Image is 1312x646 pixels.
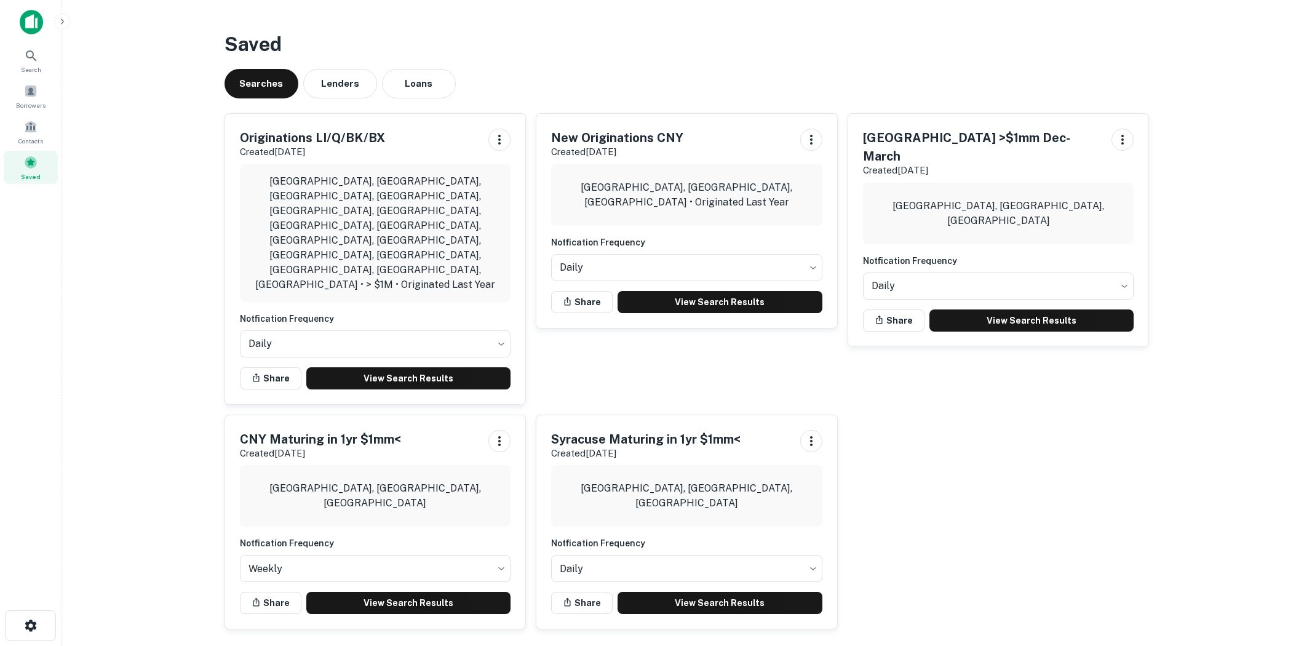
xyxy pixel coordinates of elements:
a: Search [4,44,58,77]
a: View Search Results [618,291,822,313]
p: Created [DATE] [240,446,401,461]
a: View Search Results [306,367,511,389]
h6: Notfication Frequency [551,536,822,550]
h5: New Originations CNY [551,129,683,147]
span: Search [21,65,41,74]
p: [GEOGRAPHIC_DATA], [GEOGRAPHIC_DATA], [GEOGRAPHIC_DATA] [561,481,813,511]
h5: Originations LI/Q/BK/BX [240,129,385,147]
button: Share [863,309,924,332]
p: [GEOGRAPHIC_DATA], [GEOGRAPHIC_DATA], [GEOGRAPHIC_DATA] • Originated Last Year [561,180,813,210]
div: Without label [240,551,511,586]
button: Lenders [303,69,377,98]
a: Borrowers [4,79,58,113]
button: Searches [225,69,298,98]
iframe: Chat Widget [1250,508,1312,567]
p: Created [DATE] [863,163,1102,178]
p: [GEOGRAPHIC_DATA], [GEOGRAPHIC_DATA], [GEOGRAPHIC_DATA], [GEOGRAPHIC_DATA], [GEOGRAPHIC_DATA], [G... [250,174,501,292]
button: Share [551,291,613,313]
a: View Search Results [618,592,822,614]
span: Contacts [18,136,43,146]
a: View Search Results [306,592,511,614]
h6: Notfication Frequency [240,536,511,550]
h5: Syracuse Maturing in 1yr $1mm< [551,430,741,449]
div: Without label [240,327,511,361]
h5: CNY Maturing in 1yr $1mm< [240,430,401,449]
p: [GEOGRAPHIC_DATA], [GEOGRAPHIC_DATA], [GEOGRAPHIC_DATA] [250,481,501,511]
span: Borrowers [16,100,46,110]
button: Share [551,592,613,614]
h6: Notfication Frequency [863,254,1134,268]
a: Saved [4,151,58,184]
h6: Notfication Frequency [551,236,822,249]
button: Share [240,367,301,389]
div: Without label [863,269,1134,303]
button: Share [240,592,301,614]
a: Contacts [4,115,58,148]
p: Created [DATE] [551,446,741,461]
p: Created [DATE] [240,145,385,159]
span: Saved [21,172,41,181]
p: [GEOGRAPHIC_DATA], [GEOGRAPHIC_DATA], [GEOGRAPHIC_DATA] [873,199,1124,228]
h6: Notfication Frequency [240,312,511,325]
h3: Saved [225,30,1150,59]
div: Without label [551,250,822,285]
h5: [GEOGRAPHIC_DATA] >$1mm Dec-March [863,129,1102,165]
a: View Search Results [929,309,1134,332]
img: capitalize-icon.png [20,10,43,34]
p: Created [DATE] [551,145,683,159]
div: Without label [551,551,822,586]
button: Loans [382,69,456,98]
